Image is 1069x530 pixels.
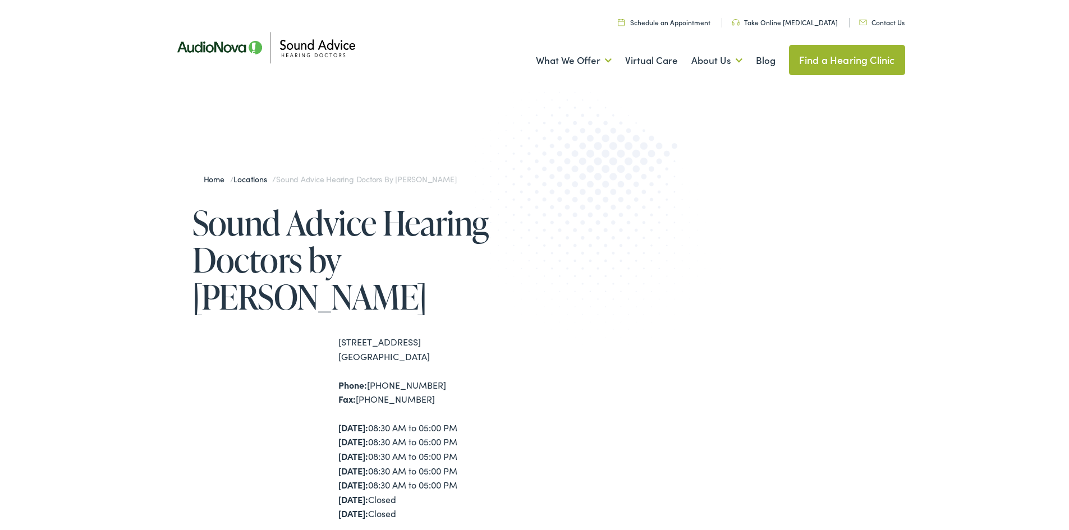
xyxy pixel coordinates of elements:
div: 08:30 AM to 05:00 PM 08:30 AM to 05:00 PM 08:30 AM to 05:00 PM 08:30 AM to 05:00 PM 08:30 AM to 0... [338,421,535,521]
h1: Sound Advice Hearing Doctors by [PERSON_NAME] [192,204,535,315]
img: Calendar icon in a unique green color, symbolizing scheduling or date-related features. [618,19,625,26]
strong: [DATE]: [338,450,368,462]
strong: [DATE]: [338,464,368,477]
a: Blog [756,40,776,81]
strong: [DATE]: [338,435,368,448]
a: Home [204,173,230,185]
a: Contact Us [859,17,905,27]
strong: [DATE]: [338,507,368,519]
span: Sound Advice Hearing Doctors by [PERSON_NAME] [276,173,456,185]
a: Find a Hearing Clinic [789,45,905,75]
a: Virtual Care [625,40,678,81]
strong: [DATE]: [338,478,368,491]
div: [STREET_ADDRESS] [GEOGRAPHIC_DATA] [338,335,535,363]
strong: [DATE]: [338,421,368,434]
strong: [DATE]: [338,493,368,505]
strong: Fax: [338,393,356,405]
a: What We Offer [536,40,612,81]
div: [PHONE_NUMBER] [PHONE_NUMBER] [338,378,535,407]
a: Locations [233,173,272,185]
span: / / [204,173,457,185]
img: Headphone icon in a unique green color, suggesting audio-related services or features. [732,19,740,26]
a: Schedule an Appointment [618,17,710,27]
strong: Phone: [338,379,367,391]
img: Icon representing mail communication in a unique green color, indicative of contact or communicat... [859,20,867,25]
a: About Us [691,40,742,81]
a: Take Online [MEDICAL_DATA] [732,17,838,27]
